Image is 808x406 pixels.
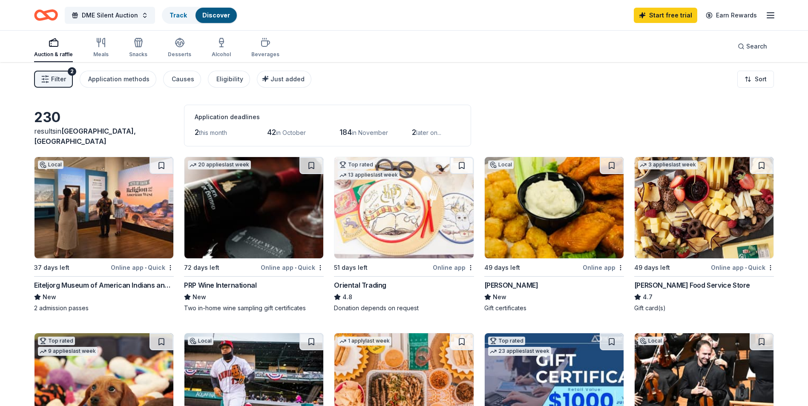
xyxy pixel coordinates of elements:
div: Causes [172,74,194,84]
button: DME Silent Auction [65,7,155,24]
a: Image for Oriental TradingTop rated13 applieslast week51 days leftOnline appOriental Trading4.8Do... [334,157,474,312]
div: Online app Quick [711,262,774,273]
button: Alcohol [212,34,231,62]
button: Application methods [80,71,156,88]
div: Snacks [129,51,147,58]
div: 2 [68,67,76,76]
div: [PERSON_NAME] [484,280,538,290]
button: Causes [163,71,201,88]
div: Top rated [488,337,525,345]
div: Application methods [88,74,150,84]
div: 9 applies last week [38,347,98,356]
span: • [745,264,747,271]
div: 72 days left [184,263,219,273]
span: 184 [339,128,352,137]
div: Local [188,337,213,345]
button: Just added [257,71,311,88]
button: Filter2 [34,71,73,88]
div: Online app [433,262,474,273]
div: Gift certificates [484,304,624,312]
div: [PERSON_NAME] Food Service Store [634,280,750,290]
div: Eiteljorg Museum of American Indians and Western Art [34,280,174,290]
span: • [145,264,147,271]
a: Home [34,5,58,25]
span: 4.7 [643,292,653,302]
a: Earn Rewards [701,8,762,23]
a: Image for PRP Wine International20 applieslast week72 days leftOnline app•QuickPRP Wine Internati... [184,157,324,312]
button: Search [731,38,774,55]
span: Filter [51,74,66,84]
button: Snacks [129,34,147,62]
div: Top rated [338,160,375,169]
span: later on... [416,129,441,136]
div: 230 [34,109,174,126]
div: 1 apply last week [338,337,391,346]
div: PRP Wine International [184,280,256,290]
button: Beverages [251,34,279,62]
span: Search [746,41,767,51]
a: Image for Eiteljorg Museum of American Indians and Western ArtLocal37 days leftOnline app•QuickEi... [34,157,174,312]
span: Sort [755,74,767,84]
span: New [43,292,56,302]
span: 2 [195,128,199,137]
div: Desserts [168,51,191,58]
a: Discover [202,11,230,19]
button: TrackDiscover [162,7,238,24]
span: this month [199,129,227,136]
span: in October [276,129,306,136]
span: 42 [267,128,276,137]
div: Local [38,160,63,169]
div: Application deadlines [195,112,460,122]
div: 23 applies last week [488,347,551,356]
a: Image for Muldoon'sLocal49 days leftOnline app[PERSON_NAME]NewGift certificates [484,157,624,312]
div: Online app Quick [111,262,174,273]
div: Beverages [251,51,279,58]
div: Eligibility [216,74,243,84]
span: 2 [412,128,416,137]
div: 51 days left [334,263,368,273]
a: Start free trial [634,8,697,23]
span: in [34,127,136,146]
span: DME Silent Auction [82,10,138,20]
div: 37 days left [34,263,69,273]
div: 20 applies last week [188,160,251,169]
img: Image for Eiteljorg Museum of American Indians and Western Art [35,157,173,258]
span: • [295,264,296,271]
button: Auction & raffle [34,34,73,62]
div: Top rated [38,337,75,345]
div: Oriental Trading [334,280,386,290]
div: Online app Quick [261,262,324,273]
img: Image for Oriental Trading [334,157,473,258]
div: 2 admission passes [34,304,174,312]
span: 4.8 [342,292,352,302]
span: Just added [270,75,305,83]
a: Track [170,11,187,19]
img: Image for Gordon Food Service Store [635,157,773,258]
div: 13 applies last week [338,171,400,180]
div: Alcohol [212,51,231,58]
button: Sort [737,71,774,88]
span: in November [352,129,388,136]
div: Gift card(s) [634,304,774,312]
div: Local [638,337,664,345]
img: Image for PRP Wine International [184,157,323,258]
button: Meals [93,34,109,62]
div: 49 days left [634,263,670,273]
div: Auction & raffle [34,51,73,58]
button: Eligibility [208,71,250,88]
div: 49 days left [484,263,520,273]
div: 3 applies last week [638,160,698,169]
button: Desserts [168,34,191,62]
div: Donation depends on request [334,304,474,312]
div: Meals [93,51,109,58]
div: Local [488,160,514,169]
img: Image for Muldoon's [485,157,624,258]
div: results [34,126,174,146]
span: New [193,292,206,302]
a: Image for Gordon Food Service Store3 applieslast week49 days leftOnline app•Quick[PERSON_NAME] Fo... [634,157,774,312]
span: New [493,292,506,302]
span: [GEOGRAPHIC_DATA], [GEOGRAPHIC_DATA] [34,127,136,146]
div: Online app [583,262,624,273]
div: Two in-home wine sampling gift certificates [184,304,324,312]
